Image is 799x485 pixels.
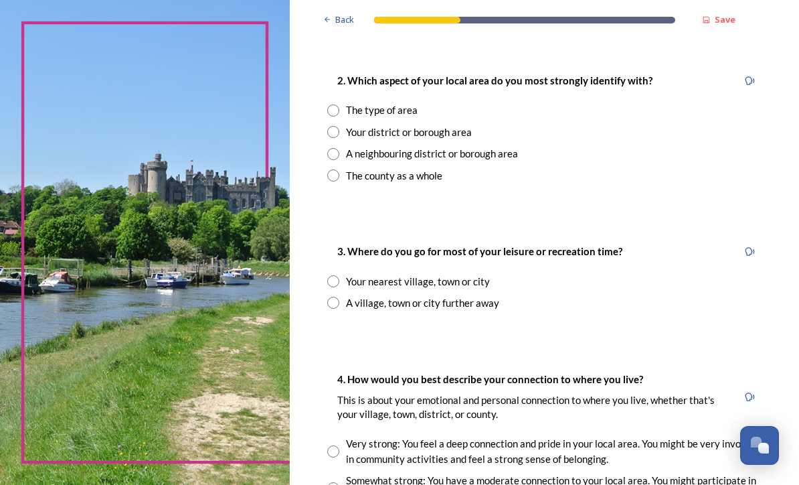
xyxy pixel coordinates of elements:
strong: Save [715,13,735,25]
div: Your district or borough area [346,125,472,140]
strong: 4. How would you best describe your connection to where you live? [337,373,643,385]
div: A village, town or city further away [346,295,499,311]
div: The county as a whole [346,168,442,184]
span: Back [335,13,354,26]
div: Very strong: You feel a deep connection and pride in your local area. You might be very involved ... [346,436,762,466]
div: A neighbouring district or borough area [346,146,518,161]
div: The type of area [346,102,418,118]
div: Your nearest village, town or city [346,274,490,289]
p: This is about your emotional and personal connection to where you live, whether that's your villa... [337,393,727,422]
strong: 3. Where do you go for most of your leisure or recreation time? [337,245,622,257]
strong: 2. Which aspect of your local area do you most strongly identify with? [337,74,652,86]
button: Open Chat [740,426,779,465]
